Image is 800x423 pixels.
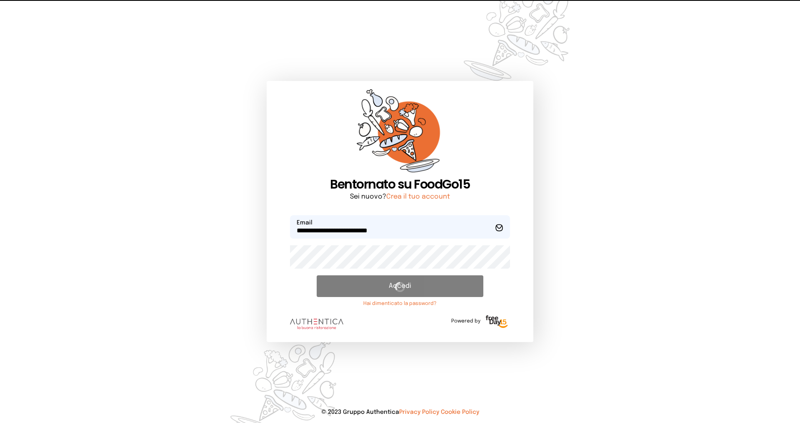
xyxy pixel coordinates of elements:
[290,177,510,192] h1: Bentornato su FoodGo15
[290,319,343,330] img: logo.8f33a47.png
[386,193,450,200] a: Crea il tuo account
[13,408,787,416] p: © 2023 Gruppo Authentica
[290,192,510,202] p: Sei nuovo?
[484,314,510,330] img: logo-freeday.3e08031.png
[451,318,480,325] span: Powered by
[441,409,479,415] a: Cookie Policy
[399,409,439,415] a: Privacy Policy
[317,300,483,307] a: Hai dimenticato la password?
[357,89,443,177] img: sticker-orange.65babaf.png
